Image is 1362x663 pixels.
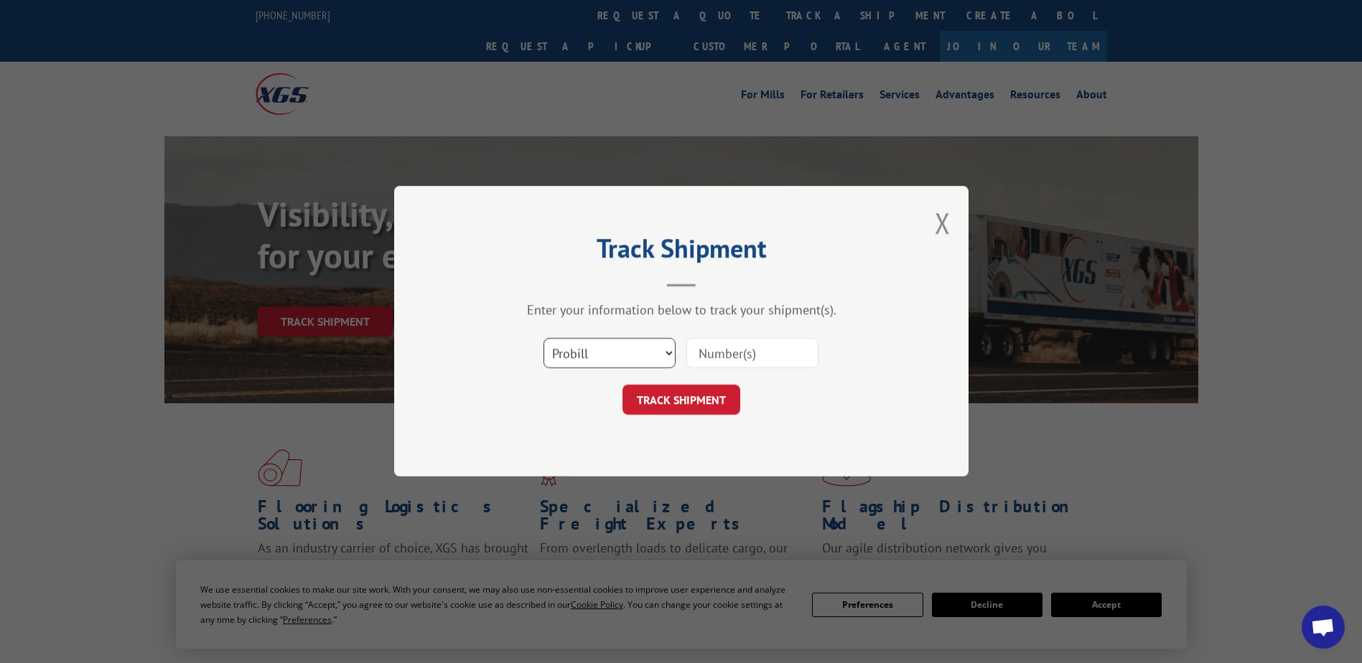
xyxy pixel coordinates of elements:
button: TRACK SHIPMENT [622,385,740,415]
button: Close modal [935,204,951,242]
div: Enter your information below to track your shipment(s). [466,302,897,319]
input: Number(s) [686,339,818,369]
h2: Track Shipment [466,238,897,265]
div: Open chat [1302,606,1345,649]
